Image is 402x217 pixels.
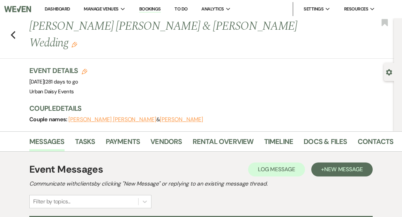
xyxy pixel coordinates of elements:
[45,78,78,85] span: 281 days to go
[29,18,318,51] h1: [PERSON_NAME] [PERSON_NAME] & [PERSON_NAME] Wedding
[29,136,65,151] a: Messages
[193,136,254,151] a: Rental Overview
[68,116,203,123] span: &
[29,116,68,123] span: Couple names:
[29,180,373,188] h2: Communicate with clients by clicking "New Message" or replying to an existing message thread.
[174,6,187,12] a: To Do
[304,6,323,13] span: Settings
[68,117,156,122] button: [PERSON_NAME] [PERSON_NAME]
[150,136,182,151] a: Vendors
[201,6,224,13] span: Analytics
[84,6,118,13] span: Manage Venues
[4,2,31,16] img: Weven Logo
[72,41,77,48] button: Edit
[344,6,368,13] span: Resources
[75,136,95,151] a: Tasks
[33,197,70,206] div: Filter by topics...
[29,66,87,75] h3: Event Details
[29,103,387,113] h3: Couple Details
[386,68,392,75] button: Open lead details
[29,162,103,177] h1: Event Messages
[29,88,74,95] span: Urban Daisy Events
[324,166,363,173] span: New Message
[304,136,347,151] a: Docs & Files
[258,166,295,173] span: Log Message
[248,162,305,176] button: Log Message
[44,78,78,85] span: |
[358,136,394,151] a: Contacts
[160,117,203,122] button: [PERSON_NAME]
[139,6,161,13] a: Bookings
[264,136,293,151] a: Timeline
[311,162,373,176] button: +New Message
[29,78,78,85] span: [DATE]
[106,136,140,151] a: Payments
[45,6,70,12] a: Dashboard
